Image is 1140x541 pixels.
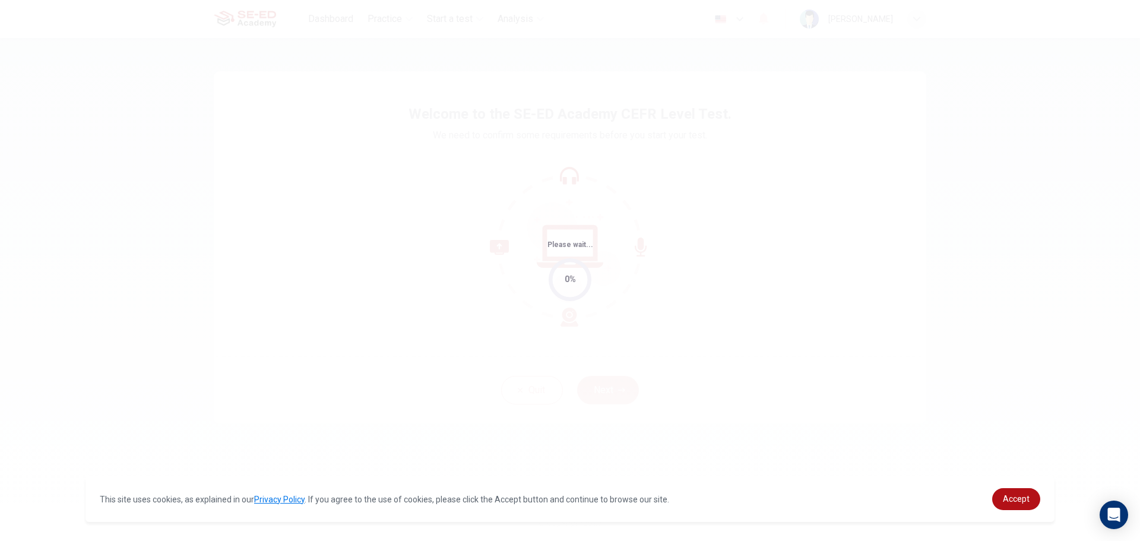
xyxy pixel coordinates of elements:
[992,488,1040,510] a: dismiss cookie message
[100,495,669,504] span: This site uses cookies, as explained in our . If you agree to the use of cookies, please click th...
[547,241,593,249] span: Please wait...
[565,273,576,286] div: 0%
[254,495,305,504] a: Privacy Policy
[1003,494,1030,504] span: Accept
[1100,501,1128,529] div: Open Intercom Messenger
[85,476,1054,522] div: cookieconsent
